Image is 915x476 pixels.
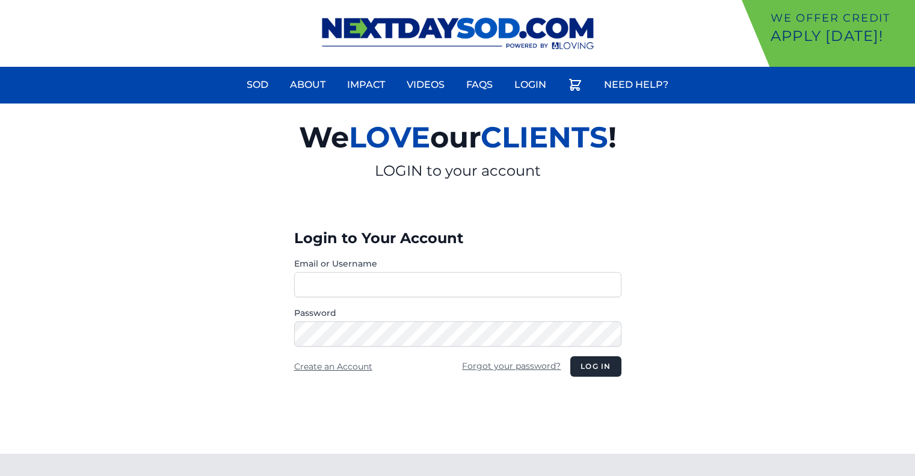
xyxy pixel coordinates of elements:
a: Impact [340,70,392,99]
label: Password [294,307,621,319]
a: Forgot your password? [462,360,561,371]
h2: We our ! [159,113,756,161]
a: Login [507,70,553,99]
button: Log in [570,356,621,377]
p: We offer Credit [771,10,910,26]
p: LOGIN to your account [159,161,756,181]
span: CLIENTS [481,120,608,155]
a: About [283,70,333,99]
a: Videos [399,70,452,99]
a: Create an Account [294,361,372,372]
label: Email or Username [294,258,621,270]
p: Apply [DATE]! [771,26,910,46]
a: FAQs [459,70,500,99]
a: Sod [239,70,276,99]
h3: Login to Your Account [294,229,621,248]
a: Need Help? [597,70,676,99]
span: LOVE [349,120,430,155]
